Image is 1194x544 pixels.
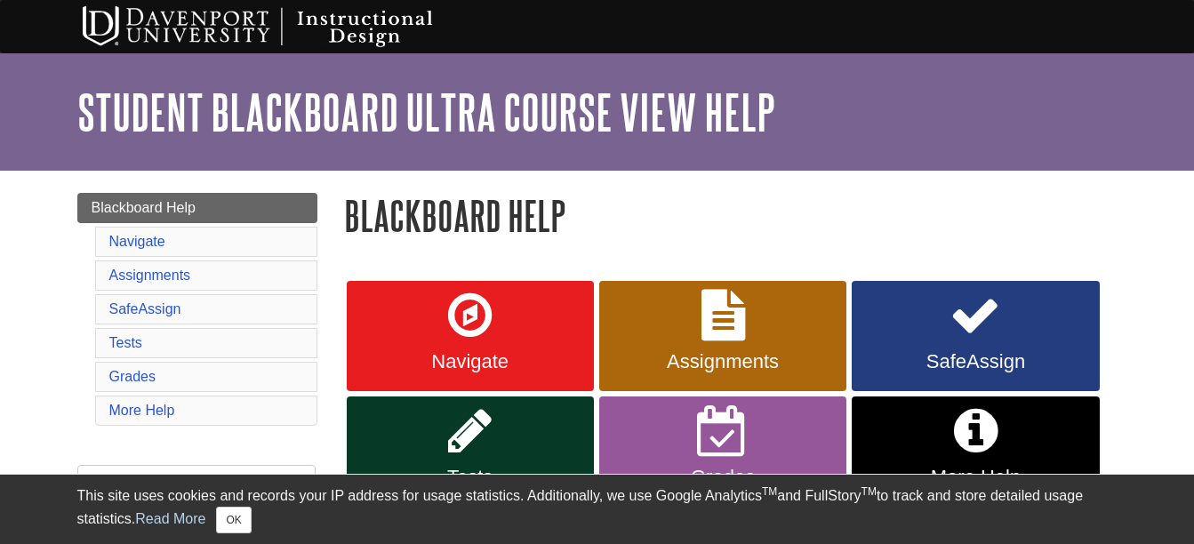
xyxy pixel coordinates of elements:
a: SafeAssign [109,301,181,316]
a: Blackboard Help [77,193,317,223]
span: Navigate [360,350,581,373]
a: Read More [135,511,205,526]
a: More Help [852,396,1099,507]
span: SafeAssign [865,350,1086,373]
span: Tests [360,466,581,489]
a: Tests [347,396,594,507]
a: More Help [109,403,175,418]
a: Navigate [109,234,165,249]
span: Blackboard Help [92,200,196,215]
span: More Help [865,466,1086,489]
a: Navigate [347,281,594,391]
a: Grades [599,396,846,507]
span: Grades [613,466,833,489]
a: Grades [109,369,156,384]
sup: TM [762,485,777,498]
button: Close [216,507,251,533]
a: Student Blackboard Ultra Course View Help [77,84,775,140]
sup: TM [861,485,877,498]
span: Assignments [613,350,833,373]
h2: More Blackboard Help [78,466,315,503]
div: This site uses cookies and records your IP address for usage statistics. Additionally, we use Goo... [77,485,1118,533]
img: Davenport University Instructional Design [68,4,495,49]
h1: Blackboard Help [344,193,1118,238]
a: SafeAssign [852,281,1099,391]
a: Tests [109,335,142,350]
a: Assignments [109,268,191,283]
a: Assignments [599,281,846,391]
